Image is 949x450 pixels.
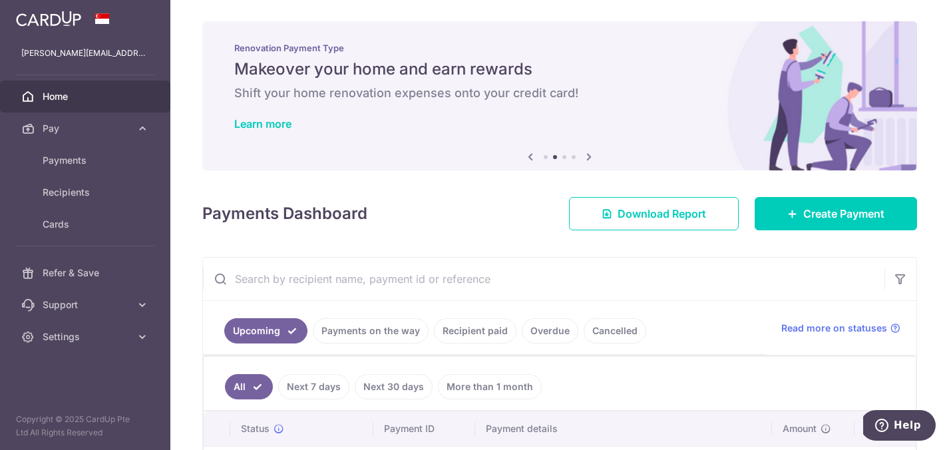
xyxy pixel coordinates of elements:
span: Recipients [43,186,130,199]
a: Upcoming [224,318,307,343]
a: Create Payment [755,197,917,230]
h4: Payments Dashboard [202,202,367,226]
span: Cards [43,218,130,231]
h6: Shift your home renovation expenses onto your credit card! [234,85,885,101]
span: Read more on statuses [781,322,887,335]
span: Amount [783,422,817,435]
th: Payment details [475,411,772,446]
span: Support [43,298,130,312]
a: Overdue [522,318,578,343]
a: Cancelled [584,318,646,343]
a: More than 1 month [438,374,542,399]
span: Status [241,422,270,435]
span: Pay [43,122,130,135]
p: [PERSON_NAME][EMAIL_ADDRESS][DOMAIN_NAME] [21,47,149,60]
span: Home [43,90,130,103]
a: Recipient paid [434,318,516,343]
a: Learn more [234,117,291,130]
img: Renovation banner [202,21,917,170]
a: All [225,374,273,399]
p: Renovation Payment Type [234,43,885,53]
span: Settings [43,330,130,343]
img: CardUp [16,11,81,27]
span: Download Report [618,206,706,222]
span: Refer & Save [43,266,130,280]
a: Next 7 days [278,374,349,399]
a: Download Report [569,197,739,230]
input: Search by recipient name, payment id or reference [203,258,884,300]
iframe: Opens a widget where you can find more information [863,410,936,443]
a: Payments on the way [313,318,429,343]
th: Payment ID [373,411,475,446]
span: Payments [43,154,130,167]
span: Create Payment [803,206,884,222]
a: Next 30 days [355,374,433,399]
h5: Makeover your home and earn rewards [234,59,885,80]
a: Read more on statuses [781,322,900,335]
